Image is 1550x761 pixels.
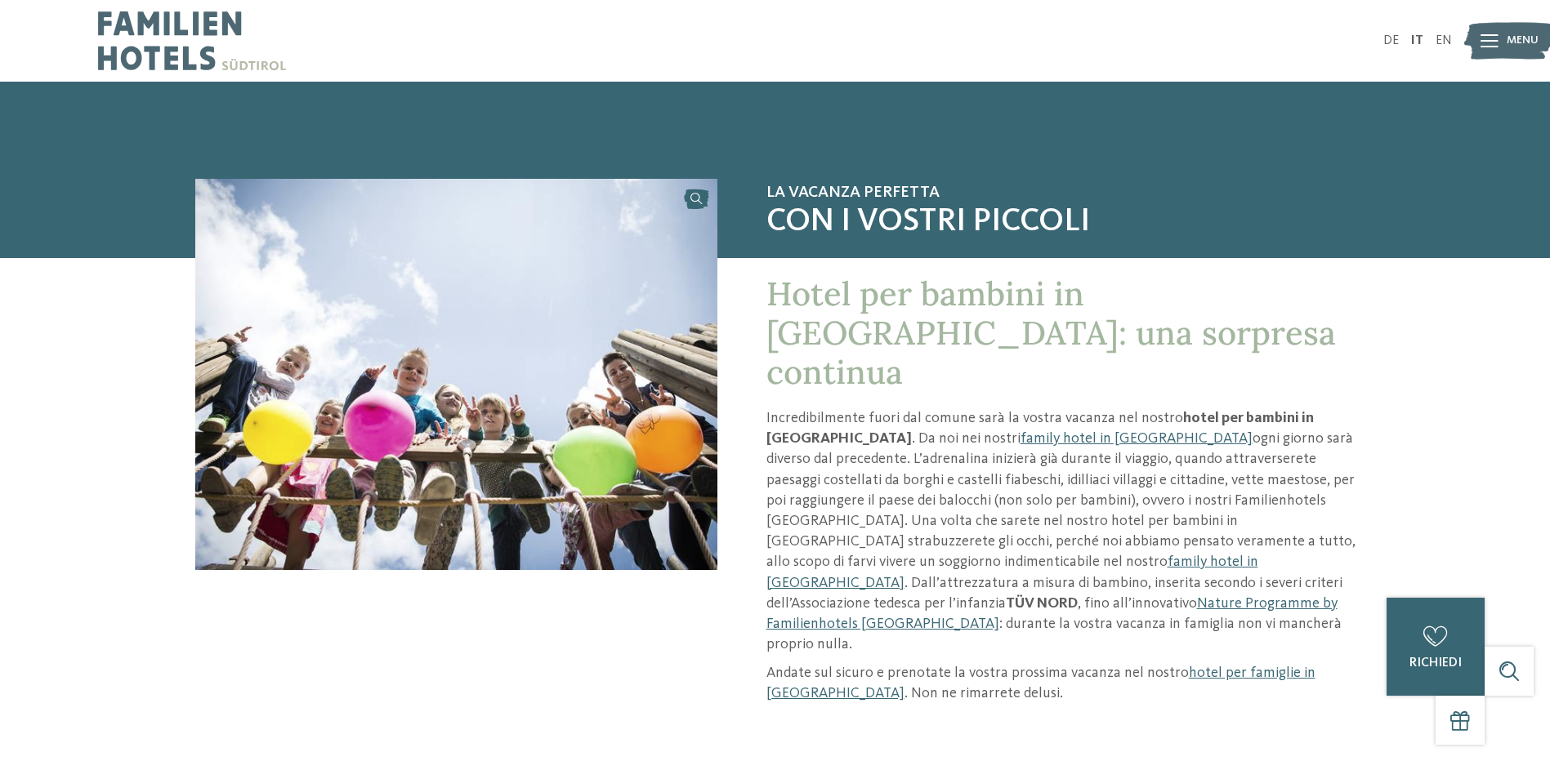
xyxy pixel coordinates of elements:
[1021,431,1253,446] a: family hotel in [GEOGRAPHIC_DATA]
[766,408,1356,655] p: Incredibilmente fuori dal comune sarà la vostra vacanza nel nostro . Da noi nei nostri ogni giorn...
[1411,34,1423,47] a: IT
[1383,34,1399,47] a: DE
[1436,34,1452,47] a: EN
[766,183,1356,202] span: La vacanza perfetta
[1006,596,1078,611] strong: TÜV NORD
[1387,598,1485,696] a: richiedi
[766,273,1336,393] span: Hotel per bambini in [GEOGRAPHIC_DATA]: una sorpresa continua
[766,202,1356,242] span: con i vostri piccoli
[195,179,717,570] img: Hotel per bambini in Trentino: giochi e avventure a volontà
[1409,656,1462,670] span: richiedi
[1507,33,1539,49] span: Menu
[766,596,1338,631] a: Nature Programme by Familienhotels [GEOGRAPHIC_DATA]
[766,663,1356,704] p: Andate sul sicuro e prenotate la vostra prossima vacanza nel nostro . Non ne rimarrete delusi.
[766,554,1258,590] a: family hotel in [GEOGRAPHIC_DATA]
